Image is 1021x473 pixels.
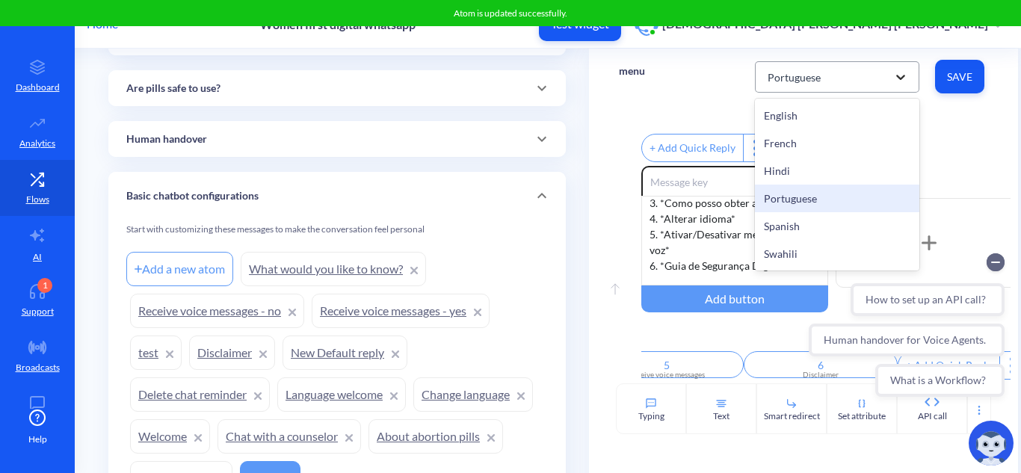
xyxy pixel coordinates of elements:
div: API call [918,409,947,423]
input: Reply title [744,351,898,378]
a: What would you like to know? [241,252,426,286]
div: Add a new atom [126,252,233,286]
div: Disclaimer [753,369,889,380]
a: Change language [413,377,533,412]
a: Chat with a counselor [218,419,361,454]
button: How to set up an API call? [47,39,201,72]
p: Are pills safe to use? [126,81,220,96]
div: Hindi [755,157,919,185]
div: Basic chatbot configurations [108,172,566,220]
a: Receive voice messages - yes [312,294,490,328]
div: Typing [638,409,664,423]
div: Human handover [108,121,566,157]
div: O que você gostaria de saber? 👇 1. *É seguro usar as pílulas?* 2. *Como usar as pílulas?* 3. *Com... [641,196,828,285]
a: Welcome [130,419,210,454]
p: Analytics [19,137,55,150]
div: French [755,129,919,157]
div: Are pills safe to use? [108,70,566,106]
span: Save [947,69,972,84]
input: Reply title [590,351,744,378]
div: Smart redirect [764,409,820,423]
div: Text [713,409,729,423]
button: Human handover for Voice Agents. [5,79,201,112]
input: Message key [641,166,828,196]
div: 1 [37,278,52,293]
div: Start with customizing these messages to make the conversation feel personal [126,223,548,248]
div: Portuguese [755,185,919,212]
div: Set attribute [838,409,886,423]
p: Broadcasts [16,361,60,374]
p: menu [619,64,645,78]
div: + Add Quick Reply [642,135,743,161]
a: Disclaimer [189,336,275,370]
div: Add button [641,285,828,312]
button: Collapse conversation starters [183,9,201,27]
button: What is a Workflow? [72,120,201,152]
span: Atom is updated successfully. [454,7,567,19]
div: Portuguese [768,69,821,84]
img: copilot-icon.svg [969,421,1014,466]
p: Basic chatbot configurations [126,188,259,204]
p: Support [22,305,54,318]
div: English [755,102,919,129]
button: Save [935,60,984,93]
a: About abortion pills [368,419,503,454]
a: Delete chat reminder [130,377,270,412]
div: Spanish [755,212,919,240]
span: Help [28,433,47,446]
a: Receive voice messages - no [130,294,304,328]
p: Human handover [126,132,207,147]
p: AI [33,250,42,264]
div: Swahili [755,240,919,268]
p: Dashboard [16,81,60,94]
a: test [130,336,182,370]
p: Flows [26,193,49,206]
div: Receive voice messages [599,369,735,380]
a: Language welcome [277,377,406,412]
a: New Default reply [283,336,407,370]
